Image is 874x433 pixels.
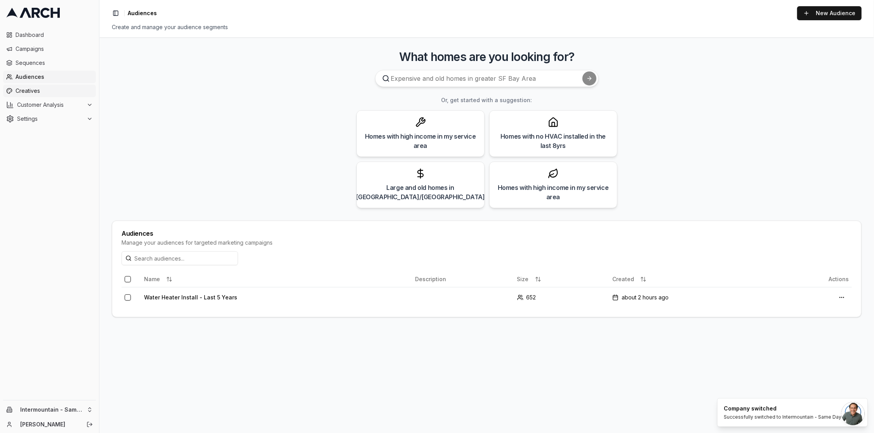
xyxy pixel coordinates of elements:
[356,183,485,202] div: Large and old homes in [GEOGRAPHIC_DATA]/[GEOGRAPHIC_DATA]
[3,403,96,416] button: Intermountain - Same Day
[128,9,157,17] nav: breadcrumb
[363,132,478,150] div: Homes with high income in my service area
[3,43,96,55] a: Campaigns
[3,113,96,125] button: Settings
[797,6,862,20] a: New Audience
[17,115,83,123] span: Settings
[84,419,95,430] button: Log out
[20,421,78,428] a: [PERSON_NAME]
[122,251,238,265] input: Search audiences...
[16,45,93,53] span: Campaigns
[412,271,514,287] th: Description
[20,406,83,413] span: Intermountain - Same Day
[16,59,93,67] span: Sequences
[3,85,96,97] a: Creatives
[16,31,93,39] span: Dashboard
[3,99,96,111] button: Customer Analysis
[780,271,852,287] th: Actions
[724,405,841,412] div: Company switched
[112,23,862,31] div: Create and manage your audience segments
[17,101,83,109] span: Customer Analysis
[112,50,862,64] h3: What homes are you looking for?
[3,57,96,69] a: Sequences
[612,294,777,301] div: about 2 hours ago
[122,239,852,247] div: Manage your audiences for targeted marketing campaigns
[517,273,606,285] div: Size
[128,9,157,17] span: Audiences
[496,132,611,150] div: Homes with no HVAC installed in the last 8yrs
[375,70,599,87] input: Expensive and old homes in greater SF Bay Area
[841,402,865,425] a: Open chat
[16,87,93,95] span: Creatives
[724,414,841,420] div: Successfully switched to Intermountain - Same Day
[496,183,611,202] div: Homes with high income in my service area
[3,29,96,41] a: Dashboard
[517,294,606,301] div: 652
[112,96,862,104] h3: Or, get started with a suggestion:
[3,71,96,83] a: Audiences
[16,73,93,81] span: Audiences
[612,273,777,285] div: Created
[141,287,412,308] td: Water Heater Install - Last 5 Years
[144,273,409,285] div: Name
[122,230,852,236] div: Audiences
